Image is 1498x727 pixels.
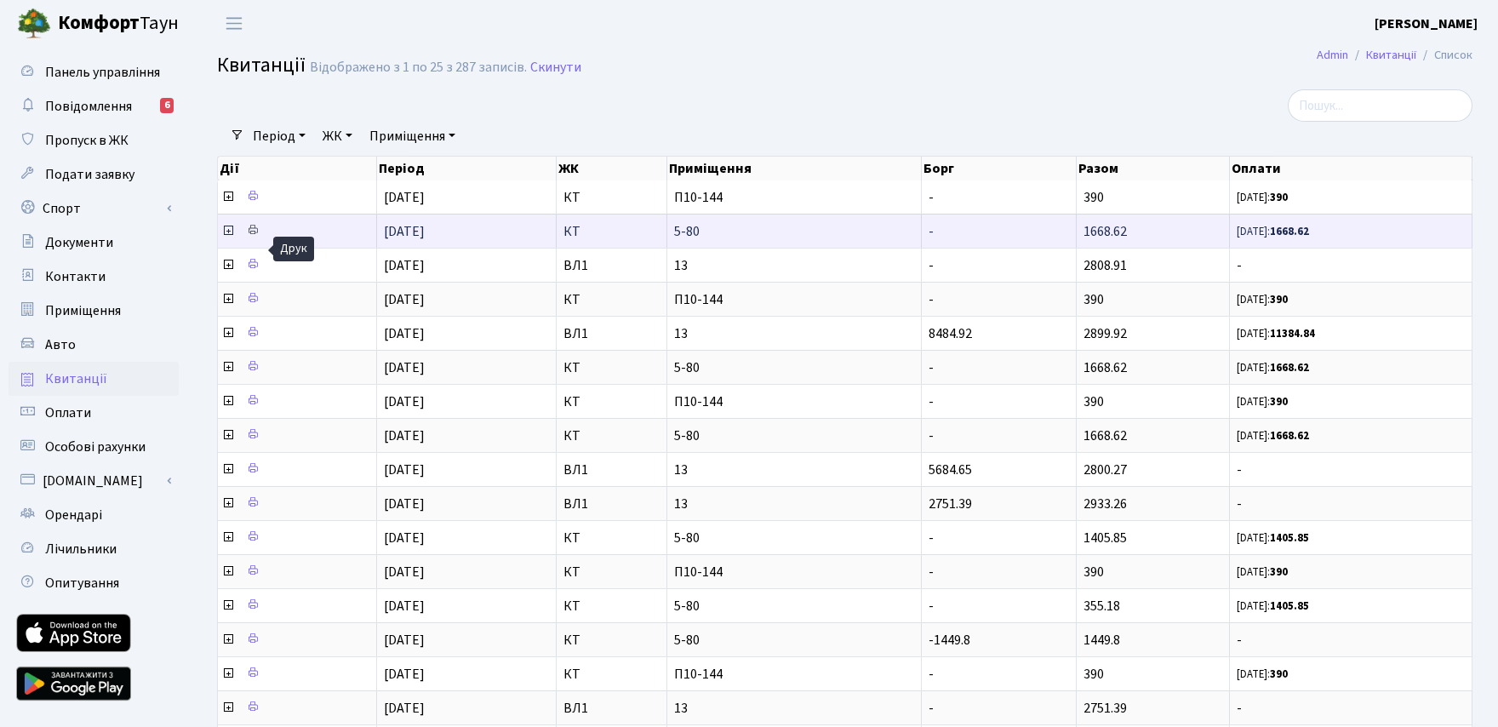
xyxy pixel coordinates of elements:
span: - [929,665,934,684]
span: Особові рахунки [45,438,146,456]
span: 390 [1083,188,1104,207]
span: - [929,290,934,309]
a: Панель управління [9,55,179,89]
span: 1405.85 [1083,529,1127,547]
span: Контакти [45,267,106,286]
span: - [929,222,934,241]
span: 13 [674,327,914,341]
a: Орендарі [9,498,179,532]
span: 1668.62 [1083,358,1127,377]
th: Борг [922,157,1077,180]
span: 13 [674,259,914,272]
a: Авто [9,328,179,362]
span: -1449.8 [929,631,970,650]
span: КТ [563,599,660,613]
a: Контакти [9,260,179,294]
span: Оплати [45,404,91,422]
a: [DOMAIN_NAME] [9,464,179,498]
span: 355.18 [1083,597,1120,615]
span: 390 [1083,563,1104,581]
span: - [929,597,934,615]
a: Квитанції [9,362,179,396]
span: Подати заявку [45,165,134,184]
span: - [929,563,934,581]
span: 13 [674,497,914,511]
span: Орендарі [45,506,102,524]
span: 1668.62 [1083,426,1127,445]
span: Авто [45,335,76,354]
a: Admin [1317,46,1348,64]
div: Друк [273,237,314,261]
span: - [1237,633,1465,647]
a: [PERSON_NAME] [1375,14,1478,34]
span: 1449.8 [1083,631,1120,650]
input: Пошук... [1288,89,1472,122]
span: [DATE] [384,631,425,650]
span: 2751.39 [929,495,972,513]
b: 1668.62 [1270,360,1309,375]
span: Таун [58,9,179,38]
span: - [1237,259,1465,272]
a: Приміщення [9,294,179,328]
span: Панель управління [45,63,160,82]
small: [DATE]: [1237,190,1288,205]
span: [DATE] [384,290,425,309]
span: 5-80 [674,633,914,647]
th: Приміщення [667,157,922,180]
span: П10-144 [674,565,914,579]
b: [PERSON_NAME] [1375,14,1478,33]
b: 1405.85 [1270,598,1309,614]
small: [DATE]: [1237,224,1309,239]
span: КТ [563,565,660,579]
small: [DATE]: [1237,428,1309,444]
a: Повідомлення6 [9,89,179,123]
span: 5-80 [674,531,914,545]
img: logo.png [17,7,51,41]
span: [DATE] [384,256,425,275]
span: 2808.91 [1083,256,1127,275]
span: - [929,392,934,411]
span: КТ [563,667,660,681]
span: КТ [563,395,660,409]
b: 1405.85 [1270,530,1309,546]
button: Переключити навігацію [213,9,255,37]
th: Оплати [1230,157,1472,180]
small: [DATE]: [1237,667,1288,682]
span: Повідомлення [45,97,132,116]
span: Опитування [45,574,119,592]
span: [DATE] [384,461,425,479]
span: 2800.27 [1083,461,1127,479]
span: Квитанції [45,369,107,388]
span: КТ [563,429,660,443]
span: ВЛ1 [563,701,660,715]
b: 390 [1270,394,1288,409]
span: [DATE] [384,597,425,615]
span: [DATE] [384,426,425,445]
span: ВЛ1 [563,497,660,511]
span: - [929,188,934,207]
span: Лічильники [45,540,117,558]
small: [DATE]: [1237,360,1309,375]
b: Комфорт [58,9,140,37]
b: 1668.62 [1270,428,1309,444]
span: КТ [563,225,660,238]
span: П10-144 [674,191,914,204]
span: 13 [674,463,914,477]
span: 390 [1083,392,1104,411]
small: [DATE]: [1237,394,1288,409]
a: Лічильники [9,532,179,566]
a: Оплати [9,396,179,430]
span: 2899.92 [1083,324,1127,343]
b: 390 [1270,667,1288,682]
span: [DATE] [384,563,425,581]
span: [DATE] [384,222,425,241]
span: - [929,426,934,445]
span: 2751.39 [1083,699,1127,718]
span: П10-144 [674,395,914,409]
span: [DATE] [384,392,425,411]
div: 6 [160,98,174,113]
b: 390 [1270,190,1288,205]
span: КТ [563,361,660,375]
span: - [1237,497,1465,511]
span: 5-80 [674,225,914,238]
